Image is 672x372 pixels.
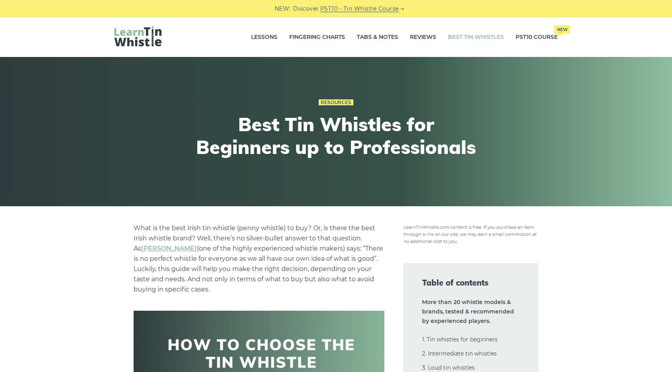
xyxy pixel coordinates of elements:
h1: Best Tin Whistles for Beginners up to Professionals [191,113,481,158]
img: disclosure [403,223,538,244]
a: 2. Intermediate tin whistles [422,350,497,357]
a: Resources [319,99,353,106]
a: PST10 CourseNew [516,27,558,47]
a: Fingering Charts [289,27,345,47]
span: New [554,25,570,34]
a: Lessons [251,27,277,47]
strong: More than 20 whistle models & brands, tested & recommended by experienced players. [422,299,514,324]
a: 3. Loud tin whistles [422,364,475,371]
a: Reviews [410,27,436,47]
span: Table of contents [422,277,520,288]
img: LearnTinWhistle.com [114,26,162,46]
a: Best Tin Whistles [448,27,504,47]
a: Tabs & Notes [357,27,398,47]
p: What is the best Irish tin whistle (penny whistle) to buy? Or, is there the best Irish whistle br... [134,223,384,295]
a: undefined (opens in a new tab) [141,245,197,252]
a: 1. Tin whistles for beginners [422,336,498,343]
